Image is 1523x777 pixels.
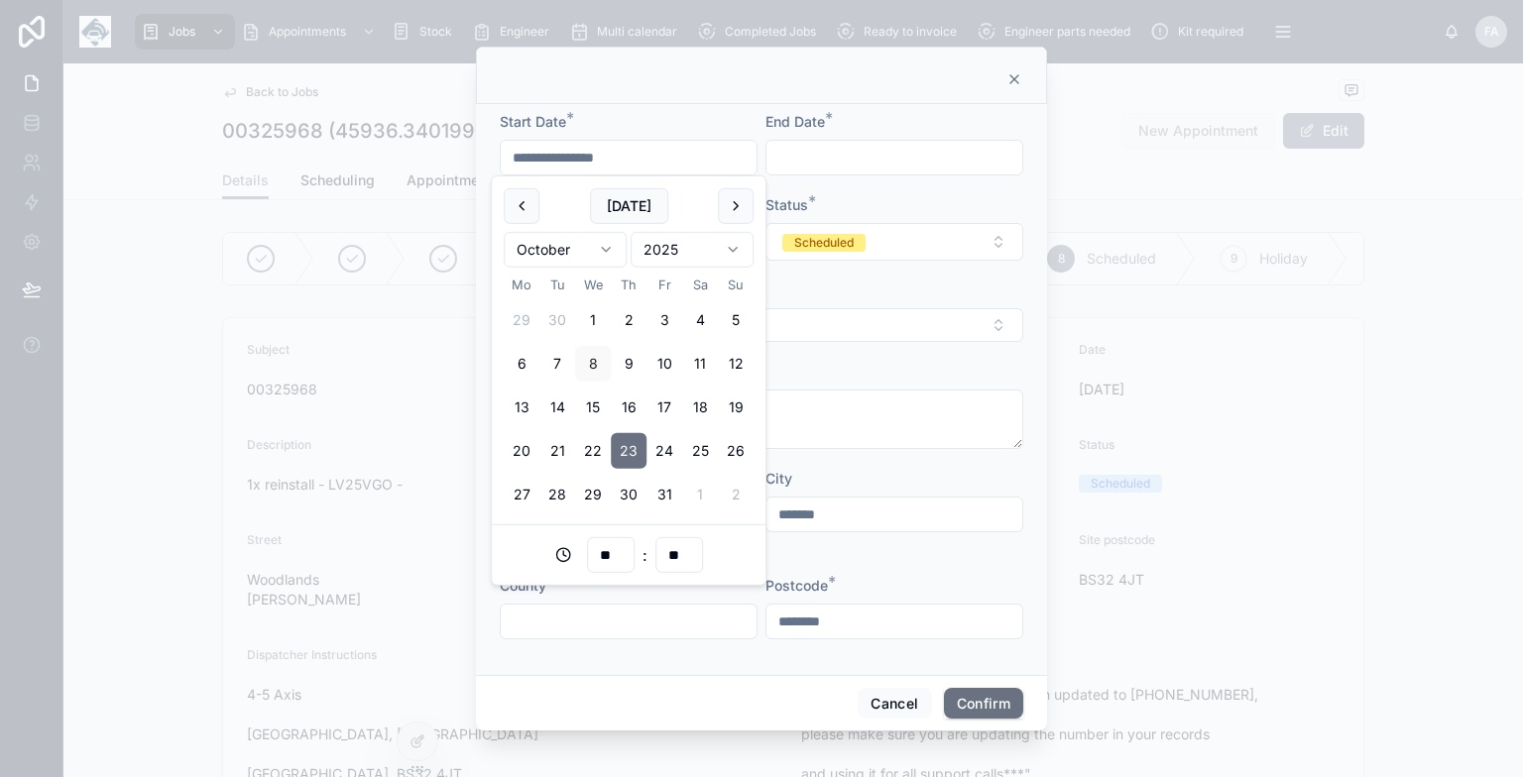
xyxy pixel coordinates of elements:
[539,302,575,338] button: Tuesday, 30 September 2025
[646,346,682,382] button: Friday, 10 October 2025
[575,389,611,425] button: Wednesday, 15 October 2025
[682,302,718,338] button: Saturday, 4 October 2025
[611,477,646,512] button: Thursday, 30 October 2025
[500,113,566,130] span: Start Date
[682,433,718,469] button: Saturday, 25 October 2025
[504,276,539,294] th: Monday
[539,346,575,382] button: Tuesday, 7 October 2025
[500,577,546,594] span: County
[682,346,718,382] button: Saturday, 11 October 2025
[539,389,575,425] button: Tuesday, 14 October 2025
[575,346,611,382] button: Today, Wednesday, 8 October 2025
[765,196,808,213] span: Status
[718,346,754,382] button: Sunday, 12 October 2025
[718,389,754,425] button: Sunday, 19 October 2025
[575,477,611,512] button: Wednesday, 29 October 2025
[611,433,646,469] button: Thursday, 23 October 2025, selected
[504,389,539,425] button: Monday, 13 October 2025
[718,276,754,294] th: Sunday
[504,302,539,338] button: Monday, 29 September 2025
[718,433,754,469] button: Sunday, 26 October 2025
[575,276,611,294] th: Wednesday
[539,276,575,294] th: Tuesday
[504,276,754,512] table: October 2025
[765,223,1023,261] button: Select Button
[794,234,854,252] div: Scheduled
[858,688,931,720] button: Cancel
[765,113,825,130] span: End Date
[718,302,754,338] button: Sunday, 5 October 2025
[646,302,682,338] button: Friday, 3 October 2025
[504,537,754,573] div: :
[682,477,718,512] button: Saturday, 1 November 2025
[611,276,646,294] th: Thursday
[765,577,828,594] span: Postcode
[590,188,668,224] button: [DATE]
[646,433,682,469] button: Friday, 24 October 2025
[646,389,682,425] button: Friday, 17 October 2025
[944,688,1023,720] button: Confirm
[646,276,682,294] th: Friday
[539,433,575,469] button: Tuesday, 21 October 2025
[575,433,611,469] button: Wednesday, 22 October 2025
[765,470,792,487] span: City
[611,302,646,338] button: Thursday, 2 October 2025
[682,389,718,425] button: Saturday, 18 October 2025
[504,346,539,382] button: Monday, 6 October 2025
[611,389,646,425] button: Thursday, 16 October 2025
[718,477,754,512] button: Sunday, 2 November 2025
[646,477,682,512] button: Friday, 31 October 2025
[682,276,718,294] th: Saturday
[504,477,539,512] button: Monday, 27 October 2025
[611,346,646,382] button: Thursday, 9 October 2025
[575,302,611,338] button: Wednesday, 1 October 2025
[539,477,575,512] button: Tuesday, 28 October 2025
[504,433,539,469] button: Monday, 20 October 2025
